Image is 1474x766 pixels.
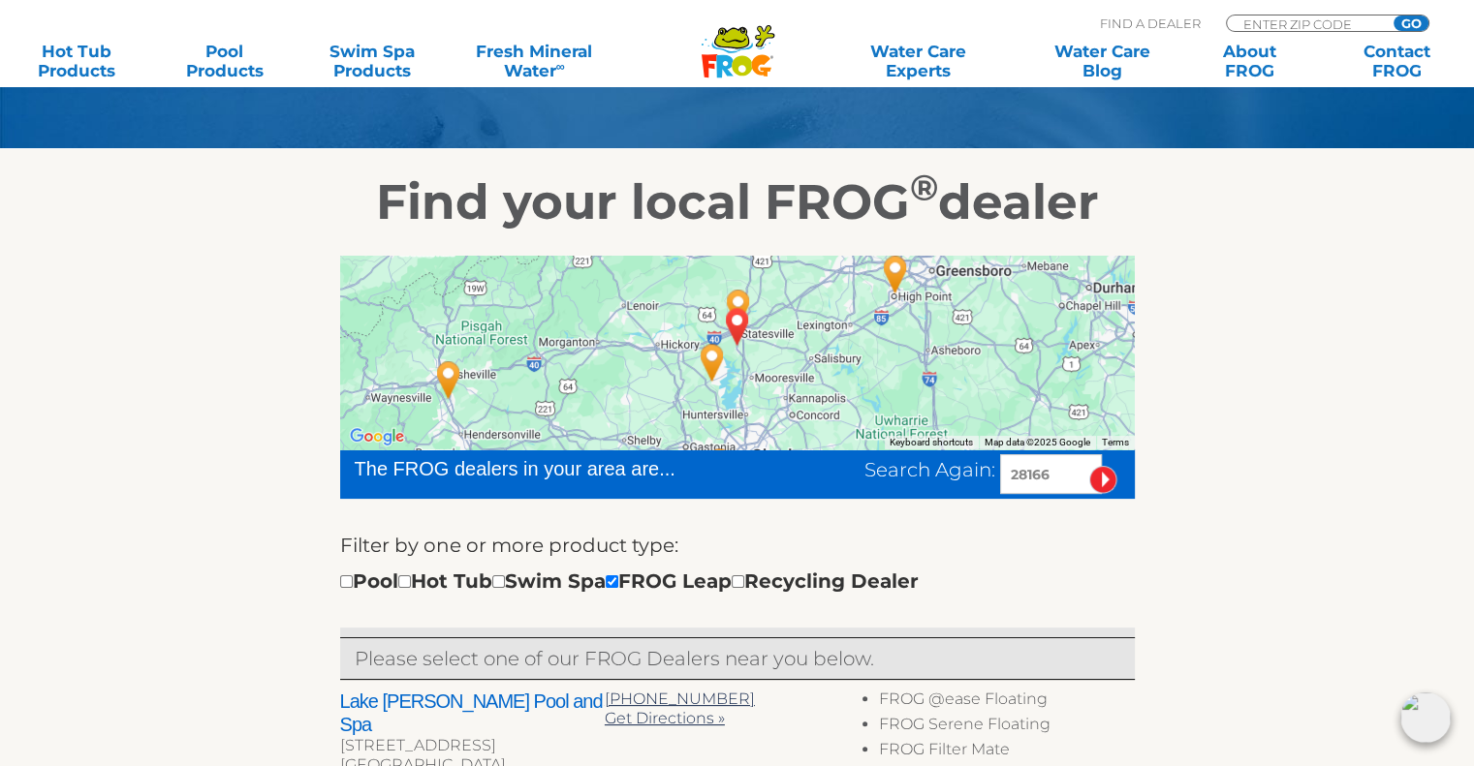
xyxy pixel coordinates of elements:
label: Filter by one or more product type: [340,530,678,561]
h2: Find your local FROG dealer [141,173,1333,231]
div: Lake Norman Pool and Spa - 6 miles away. [708,274,768,342]
li: FROG @ease Floating [879,689,1134,715]
input: GO [1394,15,1428,31]
div: Hydra Hot Tubs & Pools - Fort Mill - 45 miles away. [690,433,750,501]
li: FROG Serene Floating [879,715,1134,740]
sup: ® [910,166,938,209]
a: [PHONE_NUMBER] [605,689,755,708]
input: Zip Code Form [1241,15,1372,32]
a: Swim SpaProducts [315,42,429,80]
div: The FROG dealers in your area are... [355,454,745,483]
a: Fresh MineralWater∞ [462,42,606,80]
button: Keyboard shortcuts [890,436,973,449]
a: Water CareBlog [1045,42,1159,80]
a: Terms (opens in new tab) [1102,437,1129,447]
h2: Lake [PERSON_NAME] Pool and Spa [340,689,605,736]
img: Google [345,424,409,449]
p: Find A Dealer [1100,15,1201,32]
div: BELLS CROSS ROADS, NC 28166 [707,292,768,360]
p: Please select one of our FROG Dealers near you below. [355,643,1120,674]
span: Search Again: [864,458,995,481]
a: Open this area in Google Maps (opens a new window) [345,424,409,449]
div: The Great Backyard Place - Asheville - 94 miles away. [419,346,479,414]
input: Submit [1089,466,1117,494]
div: AquaVision Pool & Spa - High Point - 53 miles away. [865,240,925,308]
a: Get Directions » [605,709,725,727]
li: FROG Filter Mate [879,740,1134,765]
a: Water CareExperts [825,42,1012,80]
span: Map data ©2025 Google [985,437,1090,447]
a: AboutFROG [1192,42,1306,80]
a: Hot TubProducts [19,42,134,80]
div: [STREET_ADDRESS] [340,736,605,755]
a: PoolProducts [167,42,281,80]
sup: ∞ [555,59,564,74]
div: Lake Norman Pool & Spa - 14 miles away. [682,328,742,396]
a: ContactFROG [1340,42,1455,80]
img: openIcon [1400,692,1451,743]
div: Pool Hot Tub Swim Spa FROG Leap Recycling Dealer [340,566,919,597]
